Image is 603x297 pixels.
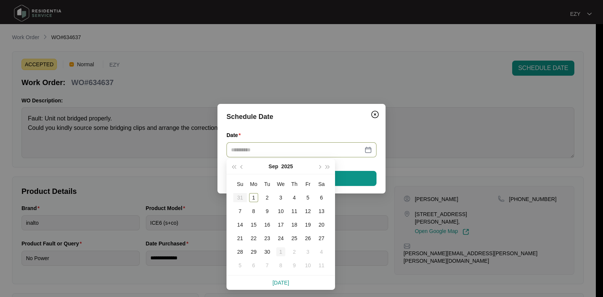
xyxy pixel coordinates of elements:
[249,207,258,216] div: 8
[288,177,301,191] th: Th
[315,245,328,259] td: 2025-10-04
[303,193,312,202] div: 5
[263,193,272,202] div: 2
[276,234,285,243] div: 24
[260,218,274,232] td: 2025-09-16
[233,245,247,259] td: 2025-09-28
[233,232,247,245] td: 2025-09-21
[290,261,299,270] div: 9
[227,131,244,139] label: Date
[290,234,299,243] div: 25
[317,247,326,256] div: 4
[260,232,274,245] td: 2025-09-23
[288,218,301,232] td: 2025-09-18
[260,191,274,204] td: 2025-09-02
[263,207,272,216] div: 9
[301,259,315,272] td: 2025-10-10
[247,191,260,204] td: 2025-09-01
[301,191,315,204] td: 2025-09-05
[276,220,285,229] div: 17
[274,218,288,232] td: 2025-09-17
[281,159,293,174] button: 2025
[274,204,288,218] td: 2025-09-10
[274,177,288,191] th: We
[249,234,258,243] div: 22
[301,204,315,218] td: 2025-09-12
[288,191,301,204] td: 2025-09-04
[269,159,279,174] button: Sep
[247,245,260,259] td: 2025-09-29
[369,108,381,120] button: Close
[276,207,285,216] div: 10
[247,232,260,245] td: 2025-09-22
[249,261,258,270] div: 6
[236,234,245,243] div: 21
[301,232,315,245] td: 2025-09-26
[236,261,245,270] div: 5
[249,220,258,229] div: 15
[236,247,245,256] div: 28
[247,177,260,191] th: Mo
[274,191,288,204] td: 2025-09-03
[317,193,326,202] div: 6
[370,110,380,119] img: closeCircle
[274,259,288,272] td: 2025-10-08
[276,261,285,270] div: 8
[288,204,301,218] td: 2025-09-11
[274,245,288,259] td: 2025-10-01
[315,218,328,232] td: 2025-09-20
[303,220,312,229] div: 19
[301,245,315,259] td: 2025-10-03
[290,193,299,202] div: 4
[233,204,247,218] td: 2025-09-07
[249,247,258,256] div: 29
[236,207,245,216] div: 7
[317,261,326,270] div: 11
[317,207,326,216] div: 13
[288,259,301,272] td: 2025-10-09
[247,204,260,218] td: 2025-09-08
[315,259,328,272] td: 2025-10-11
[290,220,299,229] div: 18
[303,261,312,270] div: 10
[288,245,301,259] td: 2025-10-02
[233,218,247,232] td: 2025-09-14
[303,207,312,216] div: 12
[276,247,285,256] div: 1
[260,177,274,191] th: Tu
[303,234,312,243] div: 26
[290,247,299,256] div: 2
[233,177,247,191] th: Su
[317,220,326,229] div: 20
[272,280,289,286] a: [DATE]
[260,204,274,218] td: 2025-09-09
[303,247,312,256] div: 3
[247,259,260,272] td: 2025-10-06
[315,177,328,191] th: Sa
[263,234,272,243] div: 23
[274,232,288,245] td: 2025-09-24
[236,220,245,229] div: 14
[315,204,328,218] td: 2025-09-13
[260,259,274,272] td: 2025-10-07
[263,247,272,256] div: 30
[276,193,285,202] div: 3
[233,259,247,272] td: 2025-10-05
[317,234,326,243] div: 27
[263,261,272,270] div: 7
[301,177,315,191] th: Fr
[260,245,274,259] td: 2025-09-30
[263,220,272,229] div: 16
[288,232,301,245] td: 2025-09-25
[231,146,363,154] input: Date
[290,207,299,216] div: 11
[301,218,315,232] td: 2025-09-19
[315,191,328,204] td: 2025-09-06
[247,218,260,232] td: 2025-09-15
[315,232,328,245] td: 2025-09-27
[249,193,258,202] div: 1
[227,111,376,122] div: Schedule Date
